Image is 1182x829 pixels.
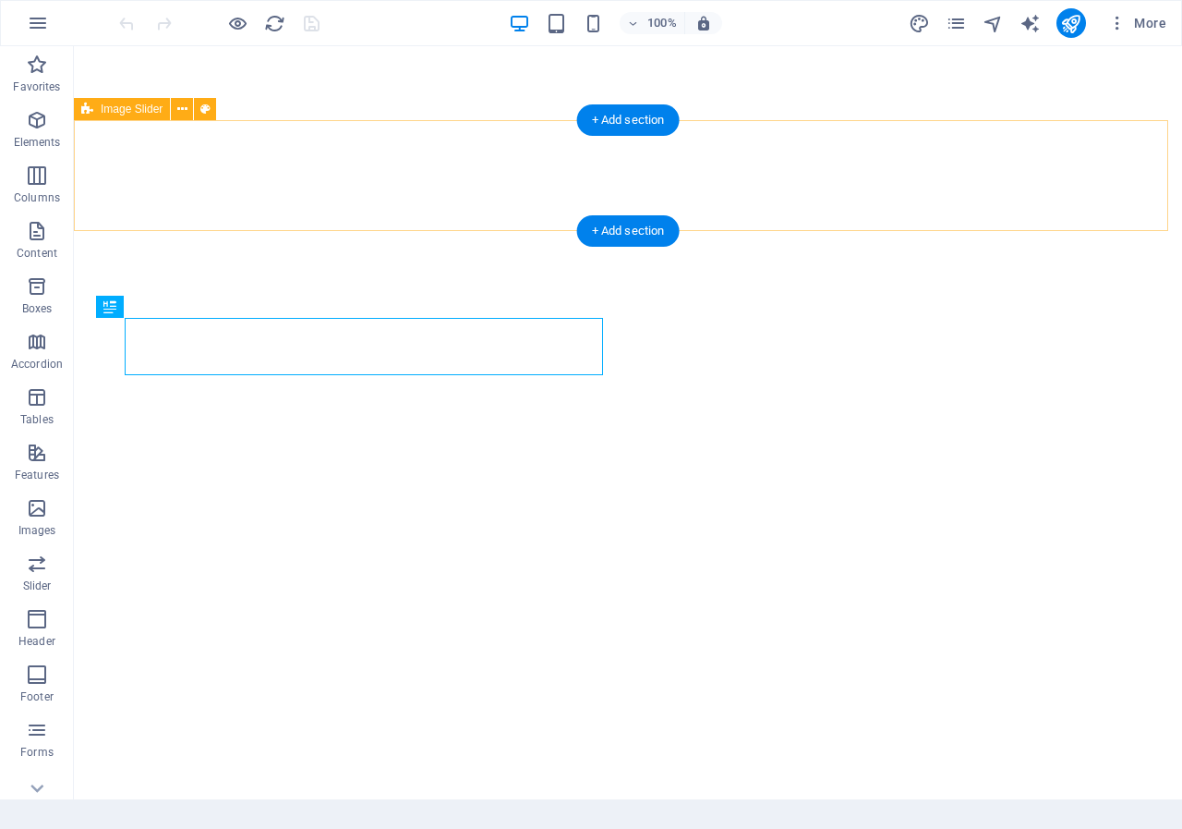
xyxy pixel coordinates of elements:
[647,12,677,34] h6: 100%
[946,13,967,34] i: Pages (Ctrl+Alt+S)
[909,12,931,34] button: design
[22,301,53,316] p: Boxes
[17,246,57,261] p: Content
[1060,13,1081,34] i: Publish
[101,104,163,115] span: Image Slider
[14,135,61,150] p: Elements
[1108,14,1166,32] span: More
[14,190,60,205] p: Columns
[23,579,52,593] p: Slider
[263,12,285,34] button: reload
[13,79,60,94] p: Favorites
[1019,13,1041,34] i: AI Writer
[15,468,59,482] p: Features
[577,215,680,247] div: + Add section
[20,412,54,427] p: Tables
[20,745,54,760] p: Forms
[577,104,680,136] div: + Add section
[983,12,1005,34] button: navigator
[1101,8,1174,38] button: More
[11,357,63,372] p: Accordion
[695,15,712,31] i: On resize automatically adjust zoom level to fit chosen device.
[909,13,930,34] i: Design (Ctrl+Alt+Y)
[983,13,1004,34] i: Navigator
[264,13,285,34] i: Reload page
[18,523,56,538] p: Images
[1056,8,1086,38] button: publish
[946,12,968,34] button: pages
[20,689,54,704] p: Footer
[226,12,248,34] button: Click here to leave preview mode and continue editing
[1019,12,1042,34] button: text_generator
[18,634,55,649] p: Header
[620,12,685,34] button: 100%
